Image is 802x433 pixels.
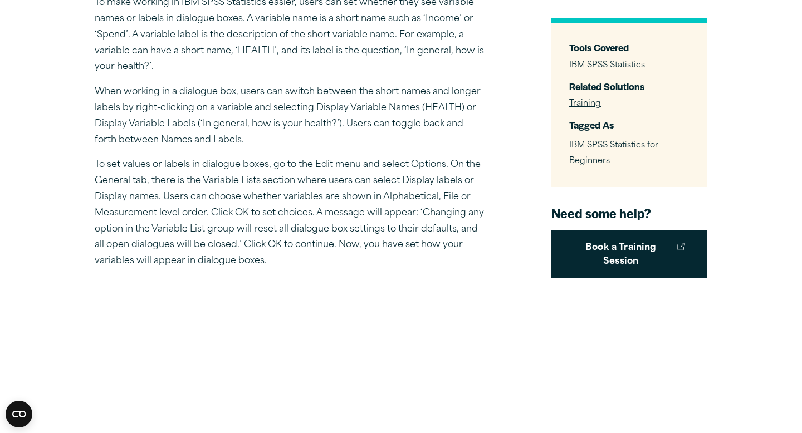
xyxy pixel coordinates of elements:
[95,157,485,269] p: To set values or labels in dialogue boxes, go to the Edit menu and select Options. On the General...
[569,100,601,108] a: Training
[551,229,707,278] a: Book a Training Session
[95,84,485,148] p: When working in a dialogue box, users can switch between the short names and longer labels by rig...
[569,119,689,131] h3: Tagged As
[551,205,707,222] h4: Need some help?
[569,80,689,92] h3: Related Solutions
[569,61,645,69] a: IBM SPSS Statistics
[569,141,658,165] span: IBM SPSS Statistics for Beginners
[569,41,689,54] h3: Tools Covered
[6,401,32,427] button: Open CMP widget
